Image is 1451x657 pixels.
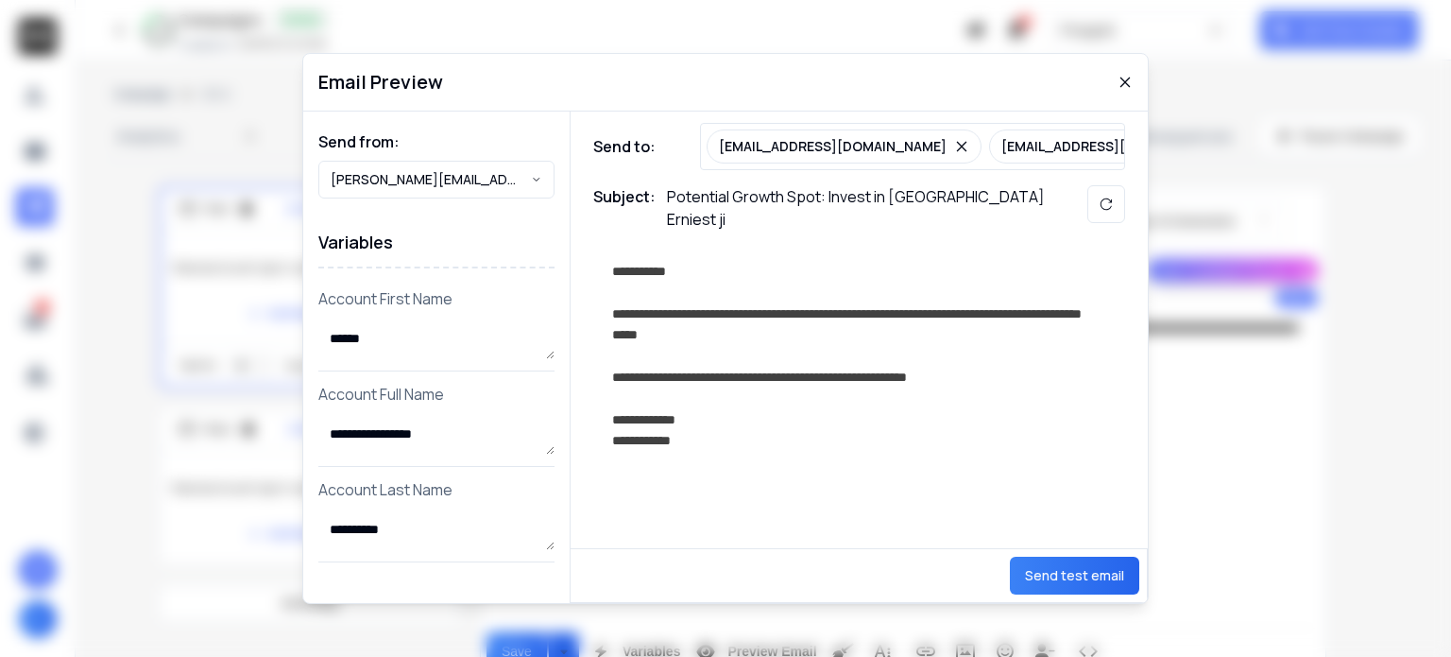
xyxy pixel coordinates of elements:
[318,383,555,406] p: Account Full Name
[593,185,656,231] h1: Subject:
[667,185,1045,231] p: Potential Growth Spot: Invest in [GEOGRAPHIC_DATA] Erniest ji
[1382,592,1427,637] iframe: Intercom live chat
[318,130,555,153] h1: Send from:
[318,69,443,95] h1: Email Preview
[331,170,531,189] p: [PERSON_NAME][EMAIL_ADDRESS][DOMAIN_NAME]
[1010,557,1139,595] button: Send test email
[719,137,947,156] p: [EMAIL_ADDRESS][DOMAIN_NAME]
[1001,137,1229,156] p: [EMAIL_ADDRESS][DOMAIN_NAME]
[318,217,555,268] h1: Variables
[318,478,555,501] p: Account Last Name
[593,135,669,158] h1: Send to:
[318,287,555,310] p: Account First Name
